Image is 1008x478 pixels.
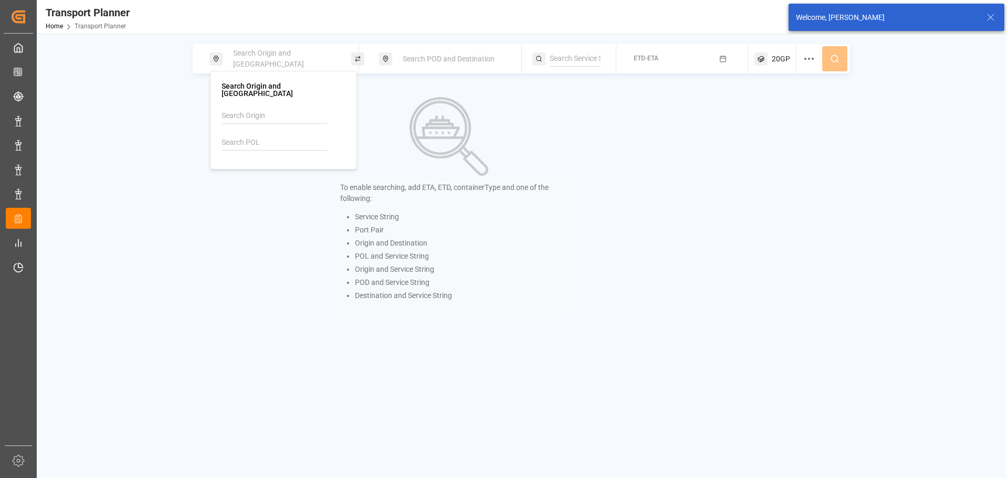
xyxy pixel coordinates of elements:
img: Search [409,97,488,176]
li: Service String [355,211,558,222]
button: ETD-ETA [623,49,742,69]
h4: Search Origin and [GEOGRAPHIC_DATA] [222,82,345,97]
p: To enable searching, add ETA, ETD, containerType and one of the following: [340,182,558,204]
input: Search POL [222,135,327,151]
span: Search POD and Destination [403,55,495,63]
a: Home [46,23,63,30]
li: Origin and Service String [355,264,558,275]
span: 20GP [772,54,790,65]
li: Port Pair [355,225,558,236]
li: Origin and Destination [355,238,558,249]
input: Search Origin [222,108,327,124]
span: ETD-ETA [634,55,658,62]
div: Transport Planner [46,5,130,20]
li: Destination and Service String [355,290,558,301]
li: POL and Service String [355,251,558,262]
div: Welcome, [PERSON_NAME] [796,12,976,23]
span: Search Origin and [GEOGRAPHIC_DATA] [233,49,304,68]
li: POD and Service String [355,277,558,288]
input: Search Service String [550,51,601,67]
